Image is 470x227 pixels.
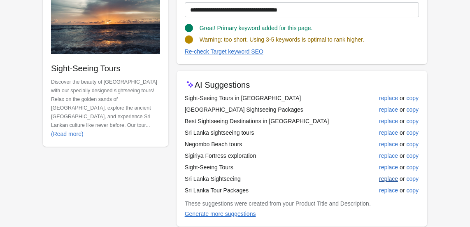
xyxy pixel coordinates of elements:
[379,106,398,113] div: replace
[398,163,406,171] span: or
[398,94,406,102] span: or
[403,183,422,198] button: copy
[406,95,419,101] div: copy
[185,115,369,127] td: Best Sightseeing Destinations in [GEOGRAPHIC_DATA]
[403,114,422,129] button: copy
[398,117,406,125] span: or
[406,129,419,136] div: copy
[185,211,256,217] div: Generate more suggestions
[379,141,398,147] div: replace
[200,36,364,43] span: Warning: too short. Using 3-5 keywords is optimal to rank higher.
[185,200,371,207] span: These suggestions were created from your Product Title and Description.
[181,44,267,59] button: Re-check Target keyword SEO
[406,141,419,147] div: copy
[185,48,263,55] div: Re-check Target keyword SEO
[403,148,422,163] button: copy
[403,125,422,140] button: copy
[406,187,419,194] div: copy
[379,152,398,159] div: replace
[406,118,419,124] div: copy
[185,104,369,115] td: [GEOGRAPHIC_DATA] Sightseeing Packages
[376,183,401,198] button: replace
[398,129,406,137] span: or
[185,92,369,104] td: Sight-Seeing Tours in [GEOGRAPHIC_DATA]
[403,91,422,105] button: copy
[185,185,331,196] td: Sri Lanka Tour Packages
[398,186,406,194] span: or
[398,175,406,183] span: or
[376,91,401,105] button: replace
[403,160,422,175] button: copy
[195,79,250,91] p: AI Suggestions
[376,148,401,163] button: replace
[48,126,87,141] button: (Read more)
[51,63,160,74] p: Sight-Seeing Tours
[406,106,419,113] div: copy
[51,131,84,137] div: (Read more)
[200,25,313,31] span: Great! Primary keyword added for this page.
[398,152,406,160] span: or
[379,176,398,182] div: replace
[185,173,331,185] td: Sri Lanka Sightseeing
[379,129,398,136] div: replace
[398,105,406,114] span: or
[185,127,337,138] td: Sri Lanka sightseeing tours
[379,95,398,101] div: replace
[376,160,401,175] button: replace
[181,206,259,221] button: Generate more suggestions
[406,152,419,159] div: copy
[376,125,401,140] button: replace
[185,161,331,173] td: Sight-Seeing Tours
[185,150,337,161] td: Sigiriya Fortress exploration
[379,164,398,171] div: replace
[398,140,406,148] span: or
[379,187,398,194] div: replace
[403,171,422,186] button: copy
[185,138,337,150] td: Negombo Beach tours
[406,164,419,171] div: copy
[403,102,422,117] button: copy
[379,118,398,124] div: replace
[406,176,419,182] div: copy
[376,137,401,152] button: replace
[376,114,401,129] button: replace
[376,102,401,117] button: replace
[376,171,401,186] button: replace
[403,137,422,152] button: copy
[51,79,157,137] span: Discover the beauty of [GEOGRAPHIC_DATA] with our specially designed sightseeing tours! Relax on ...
